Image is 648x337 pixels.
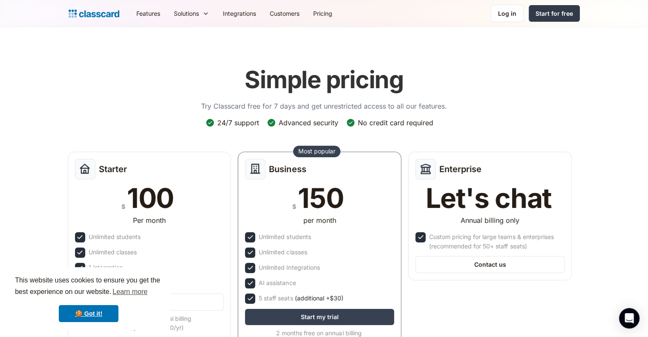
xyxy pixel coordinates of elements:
div: Annual billing only [461,215,519,225]
div: Open Intercom Messenger [619,308,639,328]
div: 150 [298,184,343,212]
div: Custom pricing for large teams & enterprises (recommended for 50+ staff seats) [429,232,563,251]
a: Pricing [306,4,339,23]
a: Log in [491,5,524,22]
h1: Simple pricing [245,66,403,94]
a: Contact us [415,256,564,273]
h2: Enterprise [439,164,481,174]
a: Start my trial [245,309,394,325]
a: Start for free [529,5,580,22]
div: $ [292,201,296,212]
div: $ [121,201,125,212]
a: Integrations [216,4,263,23]
div: 5 staff seats [259,294,343,303]
div: cookieconsent [7,267,170,330]
div: per month [303,215,336,225]
div: Most popular [298,147,335,156]
h2: Business [269,164,306,174]
div: Log in [498,9,516,18]
a: Logo [69,8,119,20]
a: Features [130,4,167,23]
div: AI assistance [259,278,296,288]
a: Customers [263,4,306,23]
div: 1 integration [89,263,123,272]
div: Let's chat [426,184,552,212]
div: Unlimited students [89,232,141,242]
div: Advanced security [279,118,338,127]
div: Solutions [174,9,199,18]
div: 100 [127,184,174,212]
h2: Starter [99,164,127,174]
div: No credit card required [358,118,433,127]
div: Unlimited classes [259,248,307,257]
div: Unlimited Integrations [259,263,320,272]
div: 24/7 support [217,118,259,127]
a: learn more about cookies [111,285,149,298]
div: Solutions [167,4,216,23]
div: Unlimited students [259,232,311,242]
p: Try Classcard free for 7 days and get unrestricted access to all our features. [201,101,447,111]
a: dismiss cookie message [59,305,118,322]
div: Unlimited classes [89,248,137,257]
span: (additional +$30) [294,294,343,303]
div: Per month [133,215,166,225]
span: This website uses cookies to ensure you get the best experience on our website. [15,275,162,298]
div: Start for free [536,9,573,18]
